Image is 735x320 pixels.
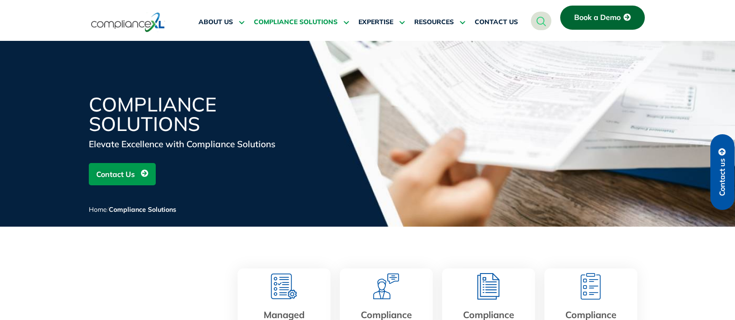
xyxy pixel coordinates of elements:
[574,13,621,22] span: Book a Demo
[89,137,312,150] div: Elevate Excellence with Compliance Solutions
[414,11,465,33] a: RESOURCES
[718,158,727,196] span: Contact us
[560,6,645,30] a: Book a Demo
[89,205,107,214] a: Home
[109,205,176,214] span: Compliance Solutions
[254,18,338,26] span: COMPLIANCE SOLUTIONS
[199,18,233,26] span: ABOUT US
[96,165,135,183] span: Contact Us
[254,11,349,33] a: COMPLIANCE SOLUTIONS
[710,134,735,210] a: Contact us
[91,12,165,33] img: logo-one.svg
[89,205,176,214] span: /
[475,11,518,33] a: CONTACT US
[89,163,156,185] a: Contact Us
[531,12,551,30] a: navsearch-button
[414,18,454,26] span: RESOURCES
[199,11,245,33] a: ABOUT US
[358,11,405,33] a: EXPERTISE
[89,95,312,134] h1: Compliance Solutions
[475,18,518,26] span: CONTACT US
[358,18,393,26] span: EXPERTISE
